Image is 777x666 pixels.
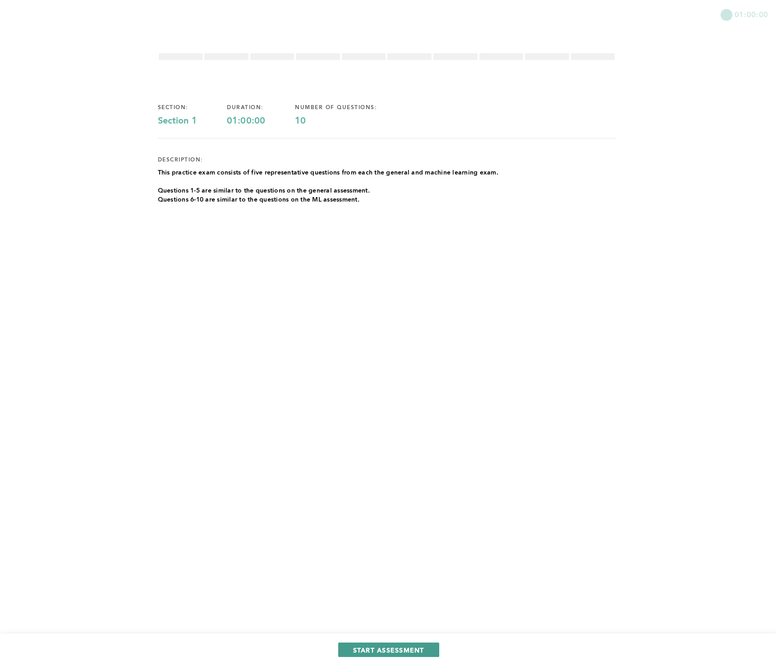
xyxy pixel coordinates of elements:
[158,195,498,204] p: Questions 6-10 are similar to the questions on the ML assessment.
[353,646,424,654] span: START ASSESSMENT
[295,104,407,111] div: number of questions:
[295,116,407,127] div: 10
[735,9,768,19] span: 01:00:00
[227,116,295,127] div: 01:00:00
[158,156,203,164] div: description:
[158,168,498,177] p: This practice exam consists of five representative questions from each the general and machine le...
[158,186,498,195] p: Questions 1-5 are similar to the questions on the general assessment.
[158,104,227,111] div: section:
[338,643,439,657] button: START ASSESSMENT
[158,116,227,127] div: Section 1
[227,104,295,111] div: duration:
